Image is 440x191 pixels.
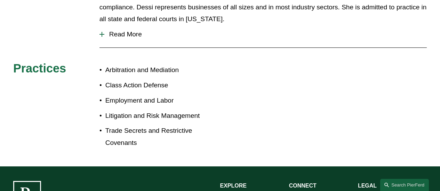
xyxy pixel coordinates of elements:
a: Search this site [380,179,429,191]
p: Arbitration and Mediation [105,64,220,76]
span: Practices [13,62,66,75]
p: Litigation and Risk Management [105,110,220,122]
strong: LEGAL [358,183,377,189]
strong: EXPLORE [220,183,247,189]
span: Read More [104,31,427,38]
p: Employment and Labor [105,95,220,106]
p: Trade Secrets and Restrictive Covenants [105,125,220,149]
p: Class Action Defense [105,79,220,91]
strong: CONNECT [289,183,317,189]
button: Read More [99,25,427,43]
